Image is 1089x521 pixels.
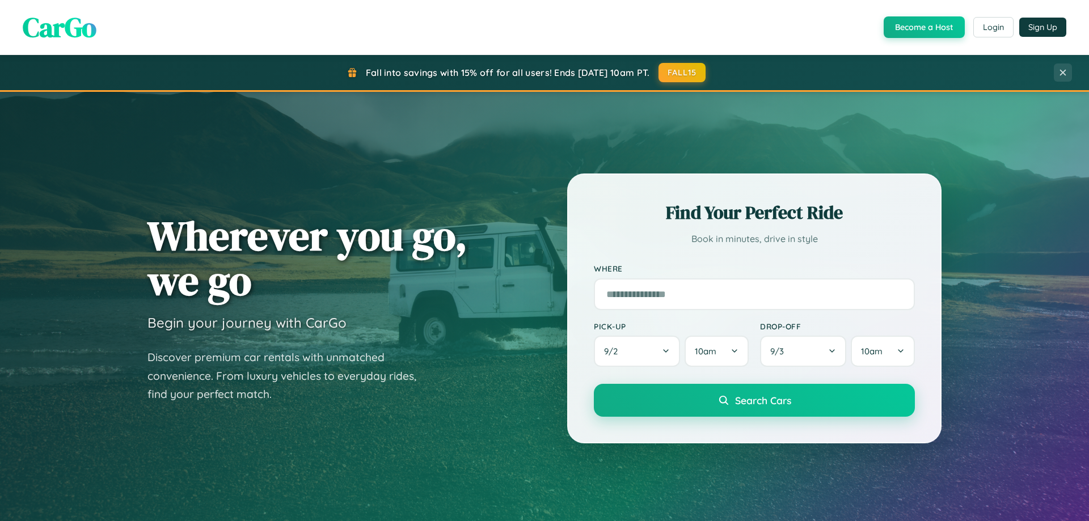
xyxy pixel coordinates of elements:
[604,346,623,357] span: 9 / 2
[851,336,915,367] button: 10am
[594,200,915,225] h2: Find Your Perfect Ride
[770,346,790,357] span: 9 / 3
[695,346,716,357] span: 10am
[659,63,706,82] button: FALL15
[594,231,915,247] p: Book in minutes, drive in style
[594,264,915,274] label: Where
[735,394,791,406] span: Search Cars
[147,314,347,331] h3: Begin your journey with CarGo
[594,321,749,331] label: Pick-up
[366,67,650,78] span: Fall into savings with 15% off for all users! Ends [DATE] 10am PT.
[1019,18,1066,37] button: Sign Up
[884,16,965,38] button: Become a Host
[23,9,96,46] span: CarGo
[147,213,467,303] h1: Wherever you go, we go
[685,336,749,367] button: 10am
[147,348,431,404] p: Discover premium car rentals with unmatched convenience. From luxury vehicles to everyday rides, ...
[973,17,1014,37] button: Login
[760,321,915,331] label: Drop-off
[594,336,680,367] button: 9/2
[594,384,915,417] button: Search Cars
[760,336,846,367] button: 9/3
[861,346,883,357] span: 10am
